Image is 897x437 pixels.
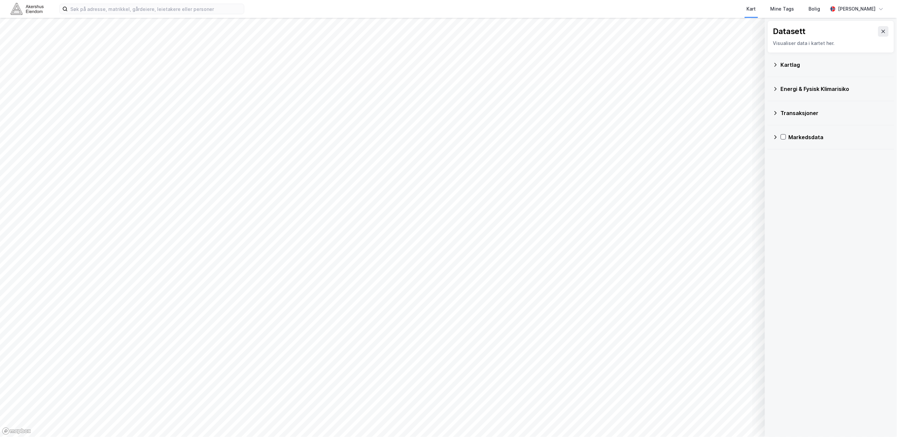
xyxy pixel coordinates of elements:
[781,109,889,117] div: Transaksjoner
[809,5,820,13] div: Bolig
[773,26,806,37] div: Datasett
[11,3,44,15] img: akershus-eiendom-logo.9091f326c980b4bce74ccdd9f866810c.svg
[747,5,756,13] div: Kart
[789,133,889,141] div: Markedsdata
[864,405,897,437] div: Kontrollprogram for chat
[2,427,31,435] a: Mapbox homepage
[781,61,889,69] div: Kartlag
[781,85,889,93] div: Energi & Fysisk Klimarisiko
[68,4,244,14] input: Søk på adresse, matrikkel, gårdeiere, leietakere eller personer
[838,5,876,13] div: [PERSON_NAME]
[864,405,897,437] iframe: Chat Widget
[771,5,794,13] div: Mine Tags
[773,39,889,47] div: Visualiser data i kartet her.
